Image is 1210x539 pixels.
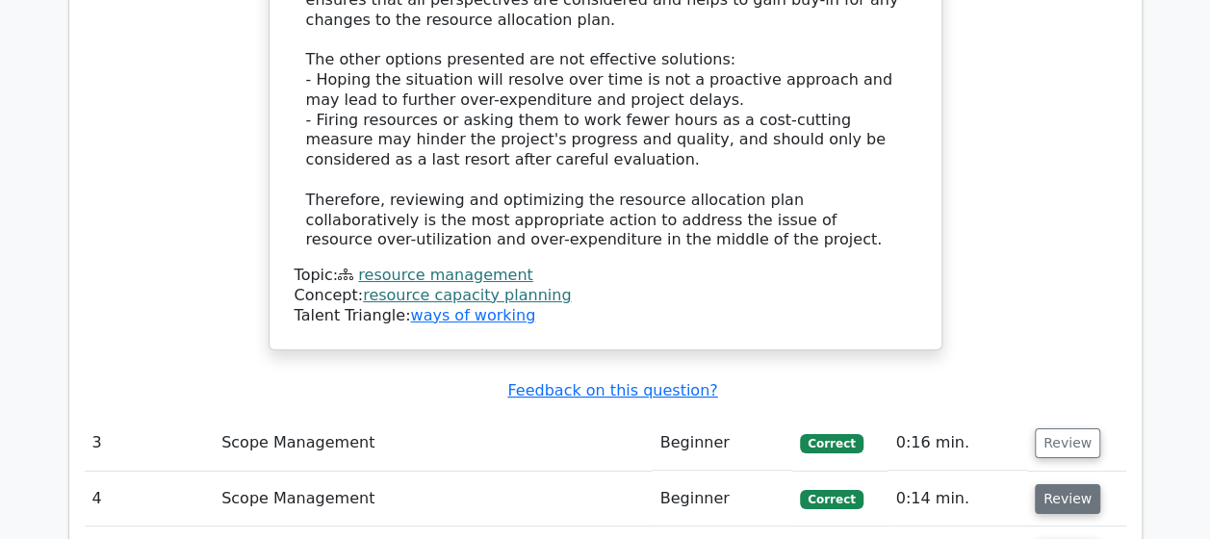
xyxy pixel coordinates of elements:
[358,266,532,284] a: resource management
[363,286,571,304] a: resource capacity planning
[653,416,793,471] td: Beginner
[1035,484,1100,514] button: Review
[295,266,916,286] div: Topic:
[653,472,793,526] td: Beginner
[1035,428,1100,458] button: Review
[410,306,535,324] a: ways of working
[507,381,717,399] a: Feedback on this question?
[888,416,1027,471] td: 0:16 min.
[800,434,862,453] span: Correct
[214,416,653,471] td: Scope Management
[85,416,215,471] td: 3
[295,286,916,306] div: Concept:
[214,472,653,526] td: Scope Management
[295,266,916,325] div: Talent Triangle:
[800,490,862,509] span: Correct
[888,472,1027,526] td: 0:14 min.
[85,472,215,526] td: 4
